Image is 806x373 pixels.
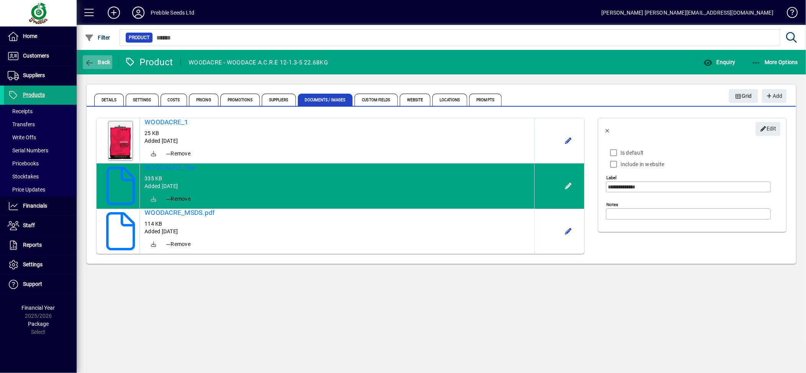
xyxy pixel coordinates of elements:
a: Suppliers [4,66,77,85]
span: Pricebooks [8,160,39,167]
span: Filter [85,35,110,41]
span: Remove [166,240,190,248]
span: Product [129,34,149,41]
button: Add [762,89,786,103]
button: Remove [163,147,194,160]
span: Write Offs [8,134,36,140]
span: Suppliers [23,72,45,78]
button: Remove [163,192,194,206]
span: Settings [23,261,43,267]
a: Download [144,145,163,163]
span: Locations [432,94,467,106]
div: 335 KB [144,175,530,182]
span: Home [23,33,37,39]
a: Download [144,190,163,208]
app-page-header-button: Back [77,55,119,69]
a: Home [4,27,77,46]
button: Filter [83,31,112,45]
a: Transfers [4,118,77,131]
span: Add [766,90,782,102]
div: [PERSON_NAME] [PERSON_NAME][EMAIL_ADDRESS][DOMAIN_NAME] [601,7,773,19]
a: Download [144,235,163,254]
a: WOODACRE_MSDS.pdf [144,209,530,217]
span: Price Updates [8,186,45,193]
a: Knowledge Base [781,2,796,26]
a: Settings [4,255,77,274]
button: Back [598,120,617,138]
span: Staff [23,222,35,228]
span: Details [94,94,124,106]
div: Added [DATE] [144,228,530,235]
span: Suppliers [262,94,296,106]
a: Support [4,275,77,294]
div: 114 KB [144,220,530,228]
span: More Options [752,59,798,65]
a: Staff [4,216,77,235]
button: More Options [750,55,800,69]
span: Promotions [220,94,260,106]
div: Prebble Seeds Ltd [151,7,194,19]
span: Costs [161,94,187,106]
button: Edit [562,135,575,147]
span: Transfers [8,121,35,127]
span: Products [23,92,45,98]
a: Write Offs [4,131,77,144]
button: Profile [126,6,151,20]
span: Remove [166,195,190,203]
span: Settings [126,94,159,106]
div: 25 KB [144,129,530,137]
a: Customers [4,46,77,66]
mat-label: Label [606,175,617,180]
a: Reports [4,236,77,255]
span: Financial Year [22,305,55,311]
a: Stocktakes [4,170,77,183]
div: Product [125,56,173,68]
span: Edit [760,122,776,135]
mat-label: Notes [606,202,618,207]
a: WOODACRE_flier [144,163,530,172]
button: Edit [562,225,575,238]
span: Enquiry [703,59,735,65]
span: Support [23,281,42,287]
a: WOODACRE_1 [144,118,530,126]
span: Serial Numbers [8,147,48,153]
button: Remove [163,237,194,251]
span: Package [28,321,49,327]
span: Pricing [189,94,218,106]
button: Back [83,55,112,69]
span: Remove [166,150,190,157]
span: Reports [23,242,42,248]
a: Pricebooks [4,157,77,170]
span: Documents / Images [298,94,353,106]
span: Receipts [8,108,33,114]
span: Back [85,59,110,65]
button: Edit [562,180,575,192]
button: Add [102,6,126,20]
a: Financials [4,196,77,216]
span: Financials [23,203,47,209]
div: Added [DATE] [144,182,530,190]
a: Serial Numbers [4,144,77,157]
button: Edit [756,122,780,136]
span: Custom Fields [355,94,397,106]
span: Customers [23,53,49,59]
span: Prompts [469,94,502,106]
a: Price Updates [4,183,77,196]
a: Receipts [4,105,77,118]
div: Added [DATE] [144,137,530,145]
button: Enquiry [701,55,737,69]
span: Website [400,94,431,106]
span: Stocktakes [8,173,39,180]
div: WOODACRE - WOODACE A.C.R.E 12-1.3-5 22.68KG [189,56,328,69]
span: Grid [735,90,752,102]
button: Grid [729,89,758,103]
